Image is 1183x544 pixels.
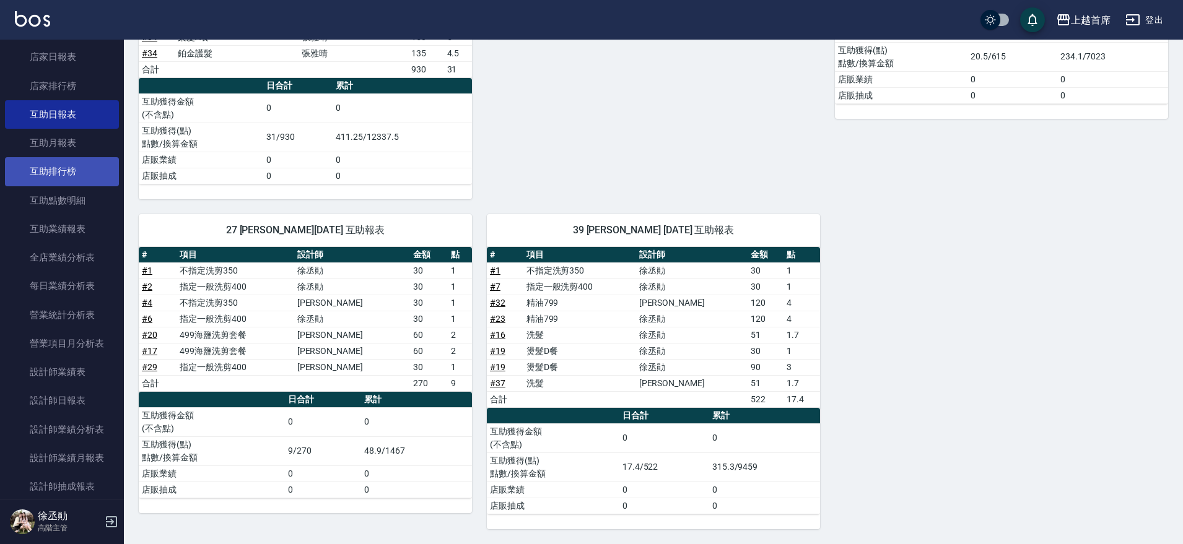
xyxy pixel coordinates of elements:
td: 徐丞勛 [636,311,748,327]
a: 互助日報表 [5,100,119,129]
td: 51 [748,375,784,391]
td: 精油799 [523,295,636,311]
p: 高階主管 [38,522,101,533]
th: 日合計 [263,78,333,94]
td: 0 [333,152,472,168]
td: 合計 [487,391,523,407]
table: a dense table [487,408,820,514]
td: 0 [263,152,333,168]
td: 9 [448,375,472,391]
td: 店販業績 [835,71,967,87]
td: 店販抽成 [139,481,285,498]
a: 設計師業績月報表 [5,444,119,472]
span: 39 [PERSON_NAME] [DATE] 互助報表 [502,224,805,236]
td: 30 [410,278,448,295]
td: 2 [448,343,472,359]
td: 0 [967,71,1057,87]
td: [PERSON_NAME] [294,327,411,343]
a: #1 [490,266,500,275]
td: 0 [967,87,1057,103]
a: 設計師抽成報表 [5,472,119,501]
td: 1 [448,295,472,311]
th: 項目 [177,247,294,263]
td: 互助獲得(點) 點數/換算金額 [487,452,619,481]
td: 指定一般洗剪400 [523,278,636,295]
td: 指定一般洗剪400 [177,359,294,375]
td: 1 [448,278,472,295]
td: 店販抽成 [835,87,967,103]
td: 互助獲得金額 (不含點) [139,93,263,123]
td: 30 [748,278,784,295]
td: 17.4 [784,391,820,407]
td: 不指定洗剪350 [523,262,636,278]
a: #23 [490,314,505,324]
table: a dense table [139,247,472,392]
td: 指定一般洗剪400 [177,311,294,327]
td: 互助獲得金額 (不含點) [487,423,619,452]
td: 店販抽成 [487,498,619,514]
td: 0 [361,407,472,436]
td: 0 [619,423,709,452]
td: 1.7 [784,375,820,391]
td: 徐丞勛 [294,311,411,327]
th: 累計 [333,78,472,94]
td: 0 [709,423,820,452]
td: 0 [285,481,361,498]
td: 徐丞勛 [636,343,748,359]
td: 20.5/615 [967,42,1057,71]
td: 徐丞勛 [636,327,748,343]
span: 27 [PERSON_NAME][DATE] 互助報表 [154,224,457,236]
td: 1 [784,262,820,278]
a: 設計師業績分析表 [5,415,119,444]
td: 互助獲得金額 (不含點) [139,407,285,436]
td: 0 [1057,87,1168,103]
a: #20 [142,330,157,340]
td: 不指定洗剪350 [177,295,294,311]
a: 營業項目月分析表 [5,329,119,358]
td: 17.4/522 [619,452,709,481]
a: #37 [490,378,505,388]
td: 60 [410,327,448,343]
a: #2 [142,282,152,291]
td: 522 [748,391,784,407]
td: 9/270 [285,436,361,465]
td: 0 [361,465,472,481]
td: 411.25/12337.5 [333,123,472,152]
td: 徐丞勛 [294,262,411,278]
a: 互助點數明細 [5,186,119,215]
td: 48.9/1467 [361,436,472,465]
a: 設計師業績表 [5,358,119,386]
td: 315.3/9459 [709,452,820,481]
a: #6 [142,314,152,324]
button: 上越首席 [1051,7,1115,33]
a: #34 [142,48,157,58]
td: 店販業績 [139,465,285,481]
td: 燙髮D餐 [523,343,636,359]
td: 鉑金護髮 [175,45,299,61]
button: save [1020,7,1045,32]
img: Logo [15,11,50,27]
td: 499海鹽洗剪套餐 [177,343,294,359]
td: 3 [784,359,820,375]
td: 1.7 [784,327,820,343]
td: 0 [333,93,472,123]
td: 930 [408,61,444,77]
h5: 徐丞勛 [38,510,101,522]
td: [PERSON_NAME] [294,359,411,375]
td: 店販業績 [487,481,619,498]
th: 金額 [748,247,784,263]
td: 店販業績 [139,152,263,168]
td: 0 [285,465,361,481]
a: #19 [490,346,505,356]
td: 4.5 [444,45,472,61]
th: 日合計 [619,408,709,424]
td: 不指定洗剪350 [177,262,294,278]
td: 30 [410,295,448,311]
a: 每日業績分析表 [5,272,119,300]
th: 累計 [709,408,820,424]
td: 4 [784,295,820,311]
td: 1 [448,262,472,278]
td: 0 [285,407,361,436]
td: 270 [410,375,448,391]
a: #29 [142,362,157,372]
